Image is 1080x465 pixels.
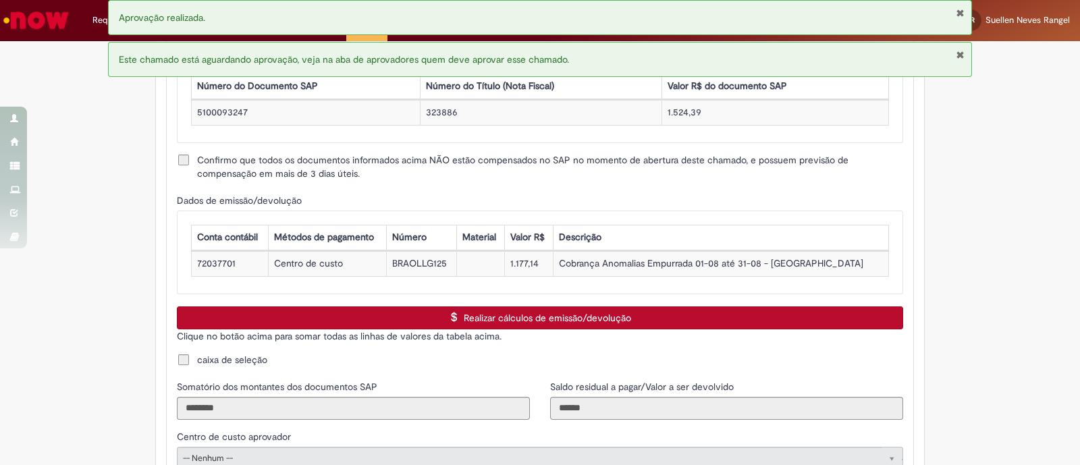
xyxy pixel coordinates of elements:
span: Saldo residual a pagar/Valor a ser devolvido [550,381,736,393]
td: 72037701 [192,251,269,276]
th: Descrição [553,225,889,250]
input: Somatório dos montantes dos documentos SAP [177,397,530,420]
td: BRAOLLG125 [386,251,456,276]
td: 323886 [421,100,662,125]
th: Material [456,225,504,250]
td: 1.177,14 [504,251,553,276]
th: Conta contábil [192,225,269,250]
th: Número do Documento SAP [192,74,421,99]
td: 5100093247 [192,100,421,125]
p: Clique no botão acima para somar todas as linhas de valores da tabela acima. [177,329,903,343]
span: Requisições [92,13,140,27]
td: 1.524,39 [662,100,889,125]
td: Centro de custo [268,251,386,276]
th: Valor R$ do documento SAP [662,74,889,99]
button: Fechar Notificação [956,49,965,60]
input: Saldo residual a pagar/Valor a ser devolvido [550,397,903,420]
th: Valor R$ [504,225,553,250]
span: Suellen Neves Rangel [986,14,1070,26]
span: Confirmo que todos os documentos informados acima NÃO estão compensados no SAP no momento de aber... [197,153,903,180]
th: Número do Título (Nota Fiscal) [421,74,662,99]
span: Este chamado está aguardando aprovação, veja na aba de aprovadores quem deve aprovar esse chamado. [119,53,569,65]
button: Fechar Notificação [956,7,965,18]
span: Dados de emissão/devolução [177,194,304,207]
th: Métodos de pagamento [268,225,386,250]
span: Somatório dos montantes dos documentos SAP [177,381,380,393]
td: Cobrança Anomalias Empurrada 01-08 até 31-08 - [GEOGRAPHIC_DATA] [553,251,889,276]
span: caixa de seleção [197,353,267,366]
img: ServiceNow [1,7,71,34]
span: Aprovação realizada. [119,11,205,24]
span: Centro de custo aprovador [177,431,294,443]
th: Número [386,225,456,250]
button: Realizar cálculos de emissão/devolução [177,306,903,329]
